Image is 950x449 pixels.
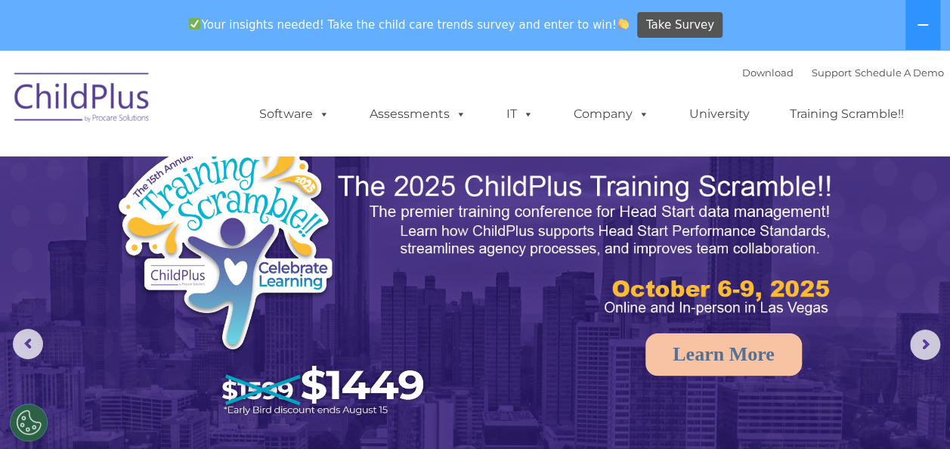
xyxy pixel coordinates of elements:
font: | [742,67,944,79]
a: Learn More [645,333,802,376]
span: Phone number [210,162,274,173]
span: Your insights needed! Take the child care trends survey and enter to win! [183,10,636,39]
a: Support [812,67,852,79]
a: Assessments [354,99,481,129]
a: University [674,99,765,129]
a: IT [491,99,549,129]
img: ChildPlus by Procare Solutions [7,62,158,138]
img: ✅ [189,18,200,29]
a: Training Scramble!! [775,99,919,129]
a: Schedule A Demo [855,67,944,79]
span: Last name [210,100,256,111]
a: Download [742,67,794,79]
img: 👏 [617,18,629,29]
a: Company [559,99,664,129]
button: Cookies Settings [10,404,48,441]
a: Take Survey [637,12,723,39]
a: Software [244,99,345,129]
span: Take Survey [646,12,714,39]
